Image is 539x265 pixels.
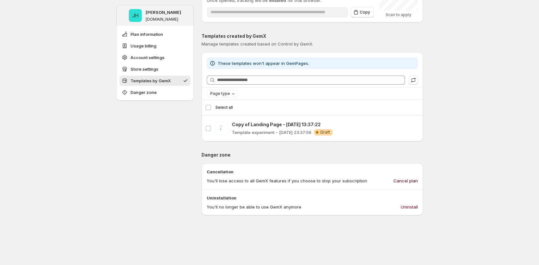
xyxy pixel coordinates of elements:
[207,90,238,97] button: Page type
[215,122,228,135] img: Copy of Landing Page - Sep 11, 13:37:22
[130,77,171,84] span: Templates by GemX
[207,178,367,184] p: You'll lose access to all GemX features if you choose to stop your subscription
[202,41,313,46] span: Manage templates created based on Control by GemX.
[119,76,191,86] button: Templates by GemX
[202,152,423,158] p: Danger zone
[210,91,230,96] span: Page type
[119,29,191,39] button: Plan information
[119,64,191,74] button: Store settings
[146,9,181,15] p: [PERSON_NAME]
[218,61,309,66] span: These templates won't appear in GemPages.
[207,168,418,175] p: Cancellation
[379,12,418,17] p: Scan to apply
[129,9,142,22] span: Jena Hoang
[215,105,233,110] span: Select all
[207,204,301,210] p: You'll no longer be able to use GemX anymore
[360,10,370,15] span: Copy
[202,33,423,39] p: Templates created by GemX
[146,17,178,22] p: [DOMAIN_NAME]
[132,12,139,19] text: JH
[232,129,311,136] p: Template experiment - [DATE] 23:37:59
[130,54,164,61] span: Account settings
[119,87,191,97] button: Danger zone
[130,31,163,37] span: Plan information
[130,43,156,49] span: Usage billing
[130,89,157,96] span: Danger zone
[401,204,418,210] span: Uninstall
[351,7,374,17] button: Copy
[130,66,158,72] span: Store settings
[232,121,333,128] p: Copy of Landing Page - [DATE] 13:37:22
[320,130,330,135] span: Draft
[207,195,418,201] p: Uninstallation
[119,41,191,51] button: Usage billing
[389,176,422,186] button: Cancel plan
[393,178,418,184] span: Cancel plan
[119,52,191,63] button: Account settings
[397,202,422,212] button: Uninstall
